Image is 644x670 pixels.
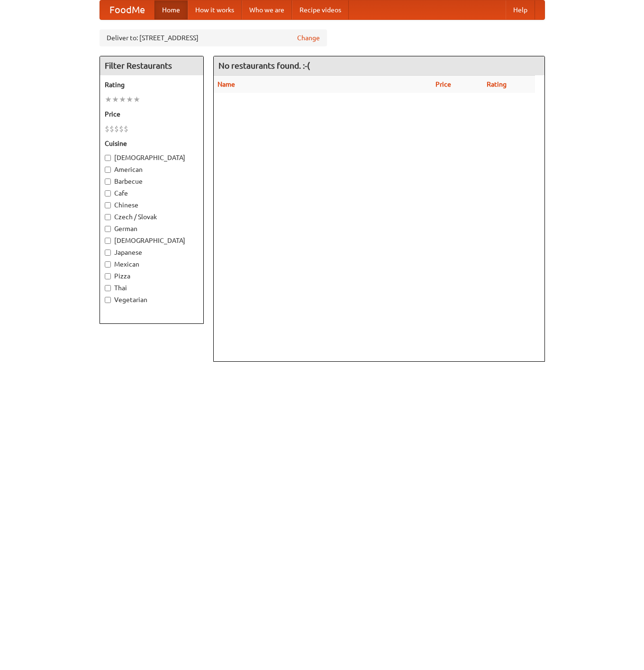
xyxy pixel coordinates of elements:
[114,124,119,134] li: $
[105,238,111,244] input: [DEMOGRAPHIC_DATA]
[100,0,154,19] a: FoodMe
[105,250,111,256] input: Japanese
[105,80,199,89] h5: Rating
[112,94,119,105] li: ★
[105,139,199,148] h5: Cuisine
[126,94,133,105] li: ★
[105,214,111,220] input: Czech / Slovak
[506,0,535,19] a: Help
[105,165,199,174] label: American
[105,124,109,134] li: $
[100,56,203,75] h4: Filter Restaurants
[105,202,111,208] input: Chinese
[105,297,111,303] input: Vegetarian
[133,94,140,105] li: ★
[105,179,111,185] input: Barbecue
[188,0,242,19] a: How it works
[105,155,111,161] input: [DEMOGRAPHIC_DATA]
[105,295,199,304] label: Vegetarian
[105,224,199,233] label: German
[105,271,199,281] label: Pizza
[105,285,111,291] input: Thai
[124,124,128,134] li: $
[100,29,327,46] div: Deliver to: [STREET_ADDRESS]
[105,177,199,186] label: Barbecue
[435,80,451,88] a: Price
[109,124,114,134] li: $
[218,61,310,70] ng-pluralize: No restaurants found. :-(
[105,261,111,268] input: Mexican
[154,0,188,19] a: Home
[105,167,111,173] input: American
[105,200,199,210] label: Chinese
[242,0,292,19] a: Who we are
[105,190,111,197] input: Cafe
[105,273,111,279] input: Pizza
[119,124,124,134] li: $
[105,259,199,269] label: Mexican
[105,226,111,232] input: German
[297,33,320,43] a: Change
[119,94,126,105] li: ★
[105,188,199,198] label: Cafe
[292,0,349,19] a: Recipe videos
[487,80,507,88] a: Rating
[105,212,199,222] label: Czech / Slovak
[105,283,199,293] label: Thai
[105,94,112,105] li: ★
[105,109,199,119] h5: Price
[105,248,199,257] label: Japanese
[105,153,199,162] label: [DEMOGRAPHIC_DATA]
[105,236,199,245] label: [DEMOGRAPHIC_DATA]
[218,80,235,88] a: Name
